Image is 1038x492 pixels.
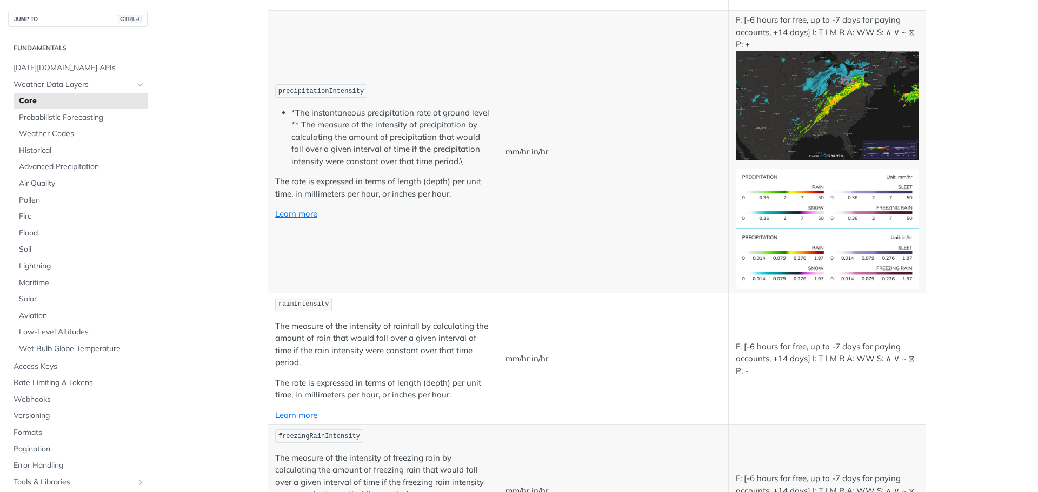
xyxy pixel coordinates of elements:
span: Probabilistic Forecasting [19,112,145,123]
a: Low-Level Altitudes [14,324,148,340]
span: [DATE][DOMAIN_NAME] APIs [14,63,145,73]
span: Fire [19,211,145,222]
button: JUMP TOCTRL-/ [8,11,148,27]
a: Webhooks [8,392,148,408]
span: Maritime [19,278,145,288]
a: Aviation [14,308,148,324]
span: Weather Data Layers [14,79,134,90]
a: Core [14,93,148,109]
span: CTRL-/ [118,15,142,23]
a: Versioning [8,408,148,424]
a: Lightning [14,258,148,274]
span: rainIntensity [278,300,329,308]
a: Air Quality [14,176,148,192]
a: Pollen [14,192,148,208]
span: Lightning [19,261,145,272]
span: Soil [19,244,145,255]
a: Flood [14,225,148,241]
a: Learn more [275,208,317,219]
a: Probabilistic Forecasting [14,110,148,126]
li: *The instantaneous precipitation rate at ground level ** The measure of the intensity of precipit... [291,107,491,168]
span: Core [19,96,145,106]
span: Weather Codes [19,129,145,139]
span: Error Handling [14,460,145,471]
span: Expand image [736,192,919,203]
span: Pollen [19,195,145,206]
span: Expand image [736,253,919,264]
span: Pagination [14,444,145,455]
p: mm/hr in/hr [505,146,721,158]
a: Weather Codes [14,126,148,142]
a: Historical [14,143,148,159]
span: Rate Limiting & Tokens [14,378,145,388]
p: The measure of the intensity of rainfall by calculating the amount of rain that would fall over a... [275,320,491,369]
span: Access Keys [14,361,145,372]
span: Formats [14,427,145,438]
a: Access Keys [8,359,148,375]
span: Webhooks [14,394,145,405]
a: Advanced Precipitation [14,159,148,175]
a: Formats [8,424,148,441]
span: Solar [19,294,145,305]
a: Solar [14,291,148,307]
p: mm/hr in/hr [505,353,721,365]
a: Rate Limiting & Tokens [8,375,148,391]
span: Versioning [14,410,145,421]
a: Weather Data LayersHide subpages for Weather Data Layers [8,77,148,93]
span: Flood [19,228,145,239]
p: F: [-6 hours for free, up to -7 days for paying accounts, +14 days] I: T I M R A: WW S: ∧ ∨ ~ ⧖ P: - [736,341,919,378]
a: Soil [14,241,148,258]
span: Wet Bulb Globe Temperature [19,343,145,354]
a: Maritime [14,275,148,291]
span: freezingRainIntensity [278,433,360,440]
a: Tools & LibrariesShow subpages for Tools & Libraries [8,474,148,490]
a: Pagination [8,441,148,457]
span: Low-Level Altitudes [19,327,145,338]
a: Error Handling [8,457,148,474]
span: Tools & Libraries [14,477,134,488]
a: Fire [14,208,148,225]
span: Historical [19,145,145,156]
span: Expand image [736,99,919,110]
p: F: [-6 hours for free, up to -7 days for paying accounts, +14 days] I: T I M R A: WW S: ∧ ∨ ~ ⧖ P: + [736,14,919,160]
span: Advanced Precipitation [19,161,145,172]
span: precipitationIntensity [278,87,364,95]
p: The rate is expressed in terms of length (depth) per unit time, in millimeters per hour, or inche... [275,176,491,200]
p: The rate is expressed in terms of length (depth) per unit time, in millimeters per hour, or inche... [275,377,491,401]
button: Hide subpages for Weather Data Layers [136,80,145,89]
a: Learn more [275,410,317,420]
a: Wet Bulb Globe Temperature [14,341,148,357]
span: Aviation [19,311,145,321]
button: Show subpages for Tools & Libraries [136,478,145,487]
span: Air Quality [19,178,145,189]
h2: Fundamentals [8,43,148,53]
a: [DATE][DOMAIN_NAME] APIs [8,60,148,76]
